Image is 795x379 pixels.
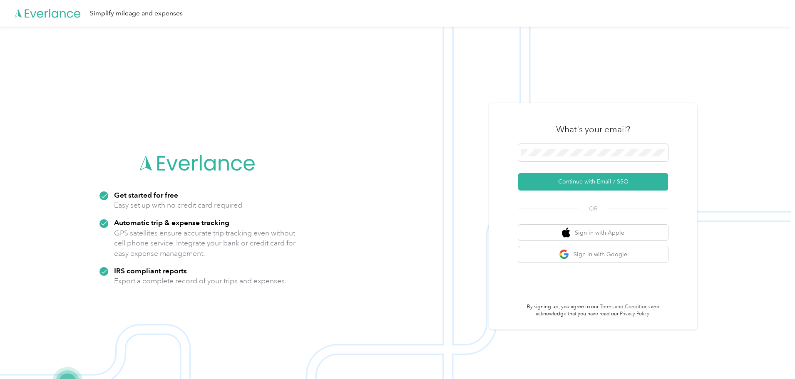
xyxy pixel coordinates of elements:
[559,249,569,260] img: google logo
[518,246,668,263] button: google logoSign in with Google
[620,311,649,317] a: Privacy Policy
[114,228,296,259] p: GPS satellites ensure accurate trip tracking even without cell phone service. Integrate your bank...
[518,225,668,241] button: apple logoSign in with Apple
[114,191,178,199] strong: Get started for free
[114,266,187,275] strong: IRS compliant reports
[556,124,630,135] h3: What's your email?
[90,8,183,19] div: Simplify mileage and expenses
[114,218,229,227] strong: Automatic trip & expense tracking
[518,303,668,318] p: By signing up, you agree to our and acknowledge that you have read our .
[579,204,608,213] span: OR
[114,200,242,211] p: Easy set up with no credit card required
[562,228,570,238] img: apple logo
[114,276,286,286] p: Export a complete record of your trips and expenses.
[518,173,668,191] button: Continue with Email / SSO
[600,304,650,310] a: Terms and Conditions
